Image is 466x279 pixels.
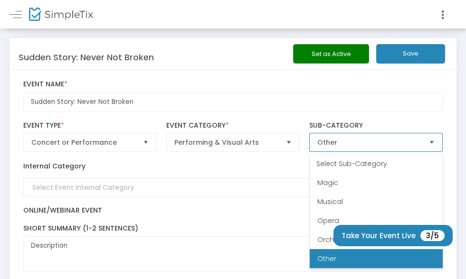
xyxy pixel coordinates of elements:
[309,121,443,130] label: Sub-Category
[23,223,138,233] span: Short Summary (1-2 Sentences)
[317,216,339,225] span: Opera
[23,80,443,89] label: Event Name
[310,154,443,173] div: Select Sub-Category
[23,93,443,112] input: Enter Event Name
[31,138,136,147] span: Concert or Performance
[282,133,295,151] button: Select
[317,197,343,206] span: Musical
[32,183,425,193] input: Select Event Internal Category
[23,205,102,215] span: Online/Webinar Event
[425,133,438,151] button: Select
[139,133,152,151] button: Select
[317,235,352,244] span: Orchestra
[317,138,422,147] span: Other
[317,254,336,263] span: Other
[317,178,338,187] span: Magic
[293,44,369,64] button: Set as Active
[420,230,445,241] span: 3/5
[23,161,86,171] label: Internal Category
[23,121,157,130] label: Event Type
[19,51,154,64] m-panel-title: Sudden Story: Never Not Broken
[376,44,445,64] button: Save
[174,138,279,147] span: Performing & Visual Arts
[333,225,453,246] button: Take Your Event Live3/5
[166,121,300,130] label: Event Category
